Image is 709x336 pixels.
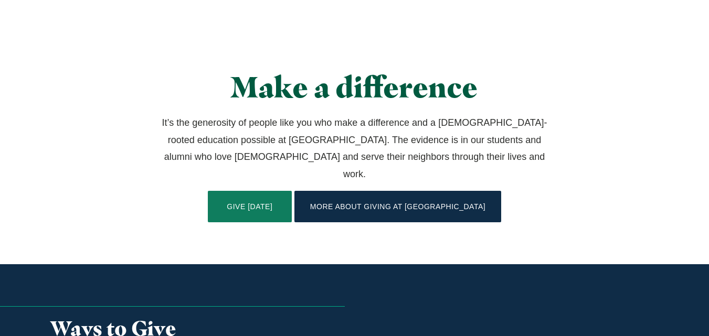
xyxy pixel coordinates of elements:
[208,191,292,222] a: Give [DATE]
[155,114,554,182] p: It’s the generosity of people like you who make a difference and a [DEMOGRAPHIC_DATA]-rooted educ...
[294,191,501,222] a: More About Giving at [GEOGRAPHIC_DATA]
[385,315,438,316] img: 2Z0A9776
[155,70,554,104] h2: Make a difference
